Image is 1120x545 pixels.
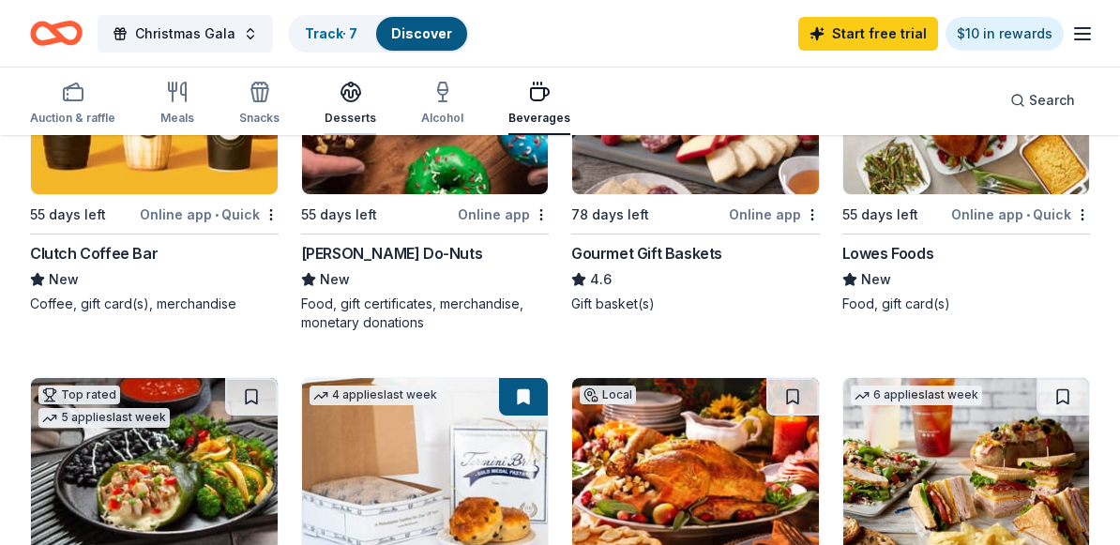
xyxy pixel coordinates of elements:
[571,295,820,313] div: Gift basket(s)
[842,295,1091,313] div: Food, gift card(s)
[135,23,235,45] span: Christmas Gala
[729,203,820,226] div: Online app
[798,17,938,51] a: Start free trial
[508,111,570,126] div: Beverages
[305,25,357,41] a: Track· 7
[1029,89,1075,112] span: Search
[140,203,279,226] div: Online app Quick
[288,15,469,53] button: Track· 7Discover
[30,15,279,313] a: Image for Clutch Coffee BarLocal55 days leftOnline app•QuickClutch Coffee BarNewCoffee, gift card...
[951,203,1090,226] div: Online app Quick
[842,204,918,226] div: 55 days left
[842,15,1091,313] a: Image for Lowes FoodsLocal55 days leftOnline app•QuickLowes FoodsNewFood, gift card(s)
[842,242,934,265] div: Lowes Foods
[851,386,982,405] div: 6 applies last week
[301,242,483,265] div: [PERSON_NAME] Do-Nuts
[301,204,377,226] div: 55 days left
[30,111,115,126] div: Auction & raffle
[30,11,83,55] a: Home
[310,386,441,405] div: 4 applies last week
[320,268,350,291] span: New
[30,242,158,265] div: Clutch Coffee Bar
[30,73,115,135] button: Auction & raffle
[325,111,376,126] div: Desserts
[861,268,891,291] span: New
[1026,207,1030,222] span: •
[160,73,194,135] button: Meals
[508,73,570,135] button: Beverages
[995,82,1090,119] button: Search
[301,295,550,332] div: Food, gift certificates, merchandise, monetary donations
[49,268,79,291] span: New
[98,15,273,53] button: Christmas Gala
[215,207,219,222] span: •
[590,268,612,291] span: 4.6
[38,408,170,428] div: 5 applies last week
[571,204,649,226] div: 78 days left
[421,111,463,126] div: Alcohol
[421,73,463,135] button: Alcohol
[160,111,194,126] div: Meals
[458,203,549,226] div: Online app
[30,295,279,313] div: Coffee, gift card(s), merchandise
[571,242,722,265] div: Gourmet Gift Baskets
[301,15,550,332] a: Image for Shipley Do-Nuts3 applieslast week55 days leftOnline app[PERSON_NAME] Do-NutsNewFood, gi...
[580,386,636,404] div: Local
[239,73,280,135] button: Snacks
[325,73,376,135] button: Desserts
[391,25,452,41] a: Discover
[30,204,106,226] div: 55 days left
[239,111,280,126] div: Snacks
[38,386,120,404] div: Top rated
[946,17,1064,51] a: $10 in rewards
[571,15,820,313] a: Image for Gourmet Gift Baskets15 applieslast week78 days leftOnline appGourmet Gift Baskets4.6Gif...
